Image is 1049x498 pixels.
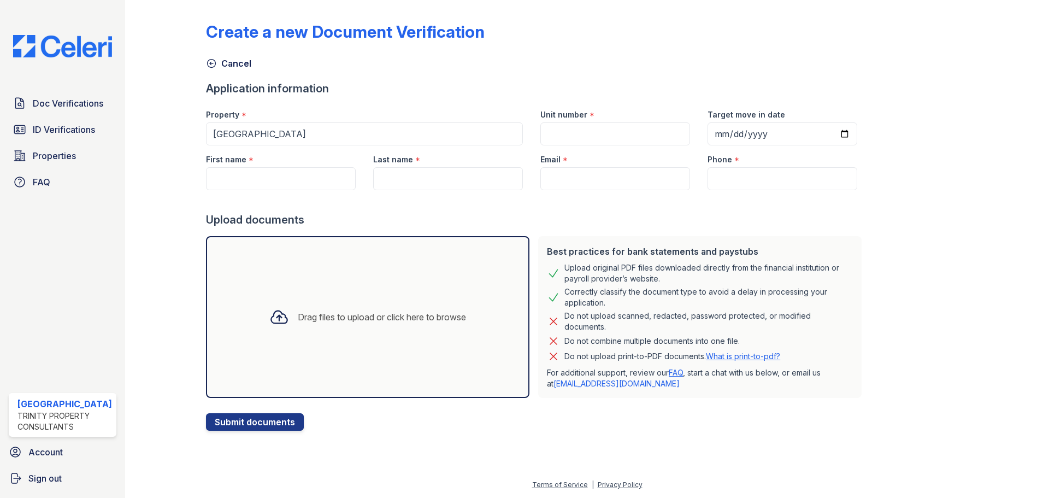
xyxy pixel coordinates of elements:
label: Target move in date [708,109,785,120]
span: FAQ [33,175,50,189]
label: Last name [373,154,413,165]
div: Upload original PDF files downloaded directly from the financial institution or payroll provider’... [564,262,853,284]
label: Property [206,109,239,120]
span: Properties [33,149,76,162]
a: [EMAIL_ADDRESS][DOMAIN_NAME] [553,379,680,388]
div: [GEOGRAPHIC_DATA] [17,397,112,411]
label: Email [540,154,561,165]
div: Drag files to upload or click here to browse [298,310,466,324]
label: First name [206,154,246,165]
div: Do not combine multiple documents into one file. [564,335,740,348]
div: Do not upload scanned, redacted, password protected, or modified documents. [564,310,853,332]
div: | [592,481,594,489]
a: ID Verifications [9,119,116,140]
label: Phone [708,154,732,165]
a: Doc Verifications [9,92,116,114]
img: CE_Logo_Blue-a8612792a0a2168367f1c8372b55b34899dd931a85d93a1a3d3e32e68fde9ad4.png [4,35,121,57]
a: What is print-to-pdf? [706,351,780,361]
div: Create a new Document Verification [206,22,485,42]
a: Account [4,441,121,463]
span: Account [28,446,63,459]
a: Properties [9,145,116,167]
span: Doc Verifications [33,97,103,110]
div: Best practices for bank statements and paystubs [547,245,853,258]
p: Do not upload print-to-PDF documents. [564,351,780,362]
a: Privacy Policy [598,481,643,489]
a: Terms of Service [532,481,588,489]
label: Unit number [540,109,587,120]
a: Cancel [206,57,251,70]
div: Trinity Property Consultants [17,411,112,432]
span: ID Verifications [33,123,95,136]
div: Upload documents [206,212,866,227]
button: Submit documents [206,413,304,431]
a: Sign out [4,467,121,489]
p: For additional support, review our , start a chat with us below, or email us at [547,367,853,389]
a: FAQ [9,171,116,193]
span: Sign out [28,472,62,485]
div: Correctly classify the document type to avoid a delay in processing your application. [564,286,853,308]
div: Application information [206,81,866,96]
a: FAQ [669,368,683,377]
